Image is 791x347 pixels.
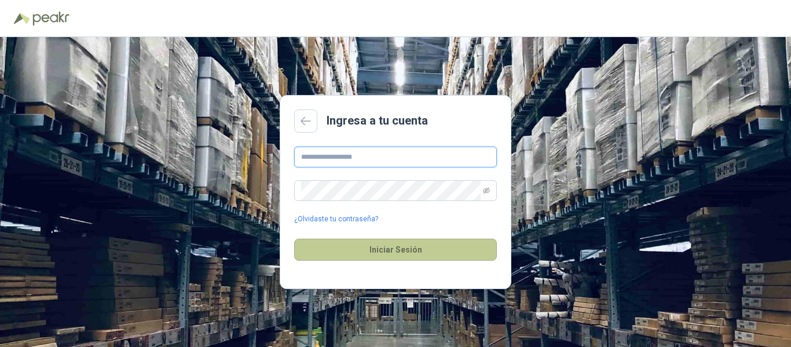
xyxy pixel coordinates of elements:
span: eye-invisible [483,187,490,194]
h2: Ingresa a tu cuenta [327,112,428,130]
a: ¿Olvidaste tu contraseña? [294,214,378,225]
img: Logo [14,13,30,24]
button: Iniciar Sesión [294,239,497,261]
img: Peakr [32,12,69,25]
